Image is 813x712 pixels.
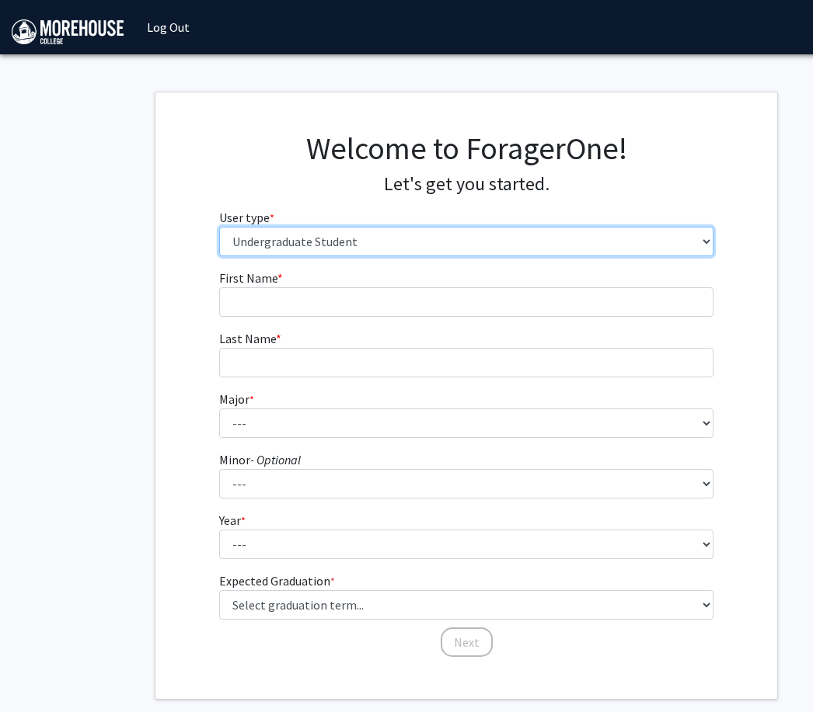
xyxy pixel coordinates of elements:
label: User type [219,208,274,227]
label: Major [219,390,254,408]
i: - Optional [250,452,301,467]
span: First Name [219,270,277,286]
label: Minor [219,450,301,469]
h1: Welcome to ForagerOne! [219,130,714,167]
h4: Let's get you started. [219,173,714,196]
label: Expected Graduation [219,571,335,590]
span: Last Name [219,331,276,346]
img: Morehouse College Logo [12,19,124,44]
button: Next [441,627,493,657]
iframe: Chat [12,642,66,700]
label: Year [219,511,246,530]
